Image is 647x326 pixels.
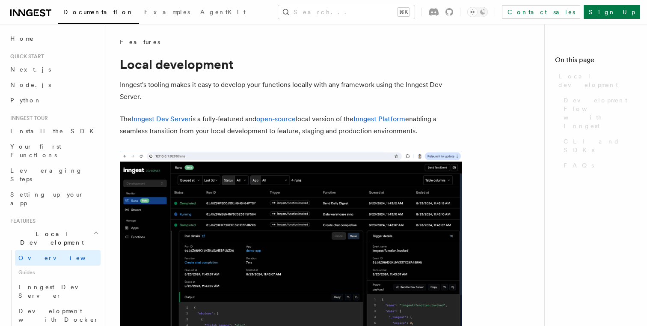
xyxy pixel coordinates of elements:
[144,9,190,15] span: Examples
[120,57,462,72] h1: Local development
[7,93,101,108] a: Python
[131,115,191,123] a: Inngest Dev Server
[18,308,99,323] span: Development with Docker
[502,5,580,19] a: Contact sales
[200,9,246,15] span: AgentKit
[7,163,101,187] a: Leveraging Steps
[7,123,101,139] a: Install the SDK
[7,218,36,224] span: Features
[7,226,101,250] button: Local Development
[15,250,101,266] a: Overview
[10,128,99,135] span: Install the SDK
[15,266,101,279] span: Guides
[467,7,488,17] button: Toggle dark mode
[10,34,34,43] span: Home
[558,72,637,89] span: Local development
[7,31,101,46] a: Home
[564,161,594,170] span: FAQs
[7,115,48,122] span: Inngest tour
[555,69,637,93] a: Local development
[564,96,637,130] span: Development Flow with Inngest
[7,77,101,93] a: Node.js
[7,53,44,60] span: Quick start
[10,97,42,104] span: Python
[398,8,410,16] kbd: ⌘K
[120,38,160,46] span: Features
[7,62,101,77] a: Next.js
[256,115,296,123] a: open-source
[195,3,251,23] a: AgentKit
[555,55,637,69] h4: On this page
[353,115,405,123] a: Inngest Platform
[7,187,101,211] a: Setting up your app
[278,5,415,19] button: Search...⌘K
[18,284,92,299] span: Inngest Dev Server
[560,134,637,158] a: CLI and SDKs
[7,230,93,247] span: Local Development
[10,191,84,206] span: Setting up your app
[10,66,51,73] span: Next.js
[139,3,195,23] a: Examples
[10,143,61,159] span: Your first Functions
[584,5,640,19] a: Sign Up
[18,254,107,261] span: Overview
[564,137,637,154] span: CLI and SDKs
[560,158,637,173] a: FAQs
[63,9,134,15] span: Documentation
[10,81,51,88] span: Node.js
[120,113,462,137] p: The is a fully-featured and local version of the enabling a seamless transition from your local d...
[58,3,139,24] a: Documentation
[7,139,101,163] a: Your first Functions
[560,93,637,134] a: Development Flow with Inngest
[15,279,101,303] a: Inngest Dev Server
[10,167,83,182] span: Leveraging Steps
[120,79,462,103] p: Inngest's tooling makes it easy to develop your functions locally with any framework using the In...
